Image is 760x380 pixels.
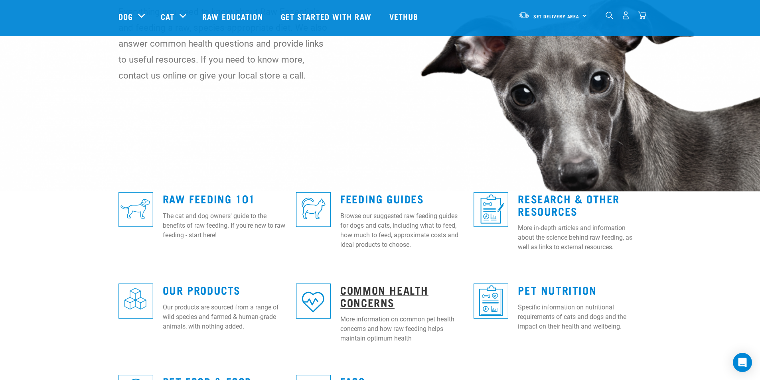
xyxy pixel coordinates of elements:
a: Feeding Guides [340,195,424,201]
img: re-icons-healthcheck3-sq-blue.png [474,284,508,318]
a: Raw Feeding 101 [163,195,255,201]
p: The cat and dog owners' guide to the benefits of raw feeding. If you're new to raw feeding - star... [163,211,286,240]
div: Open Intercom Messenger [733,353,752,372]
a: Pet Nutrition [518,287,596,293]
img: van-moving.png [519,12,529,19]
img: re-icons-cubes2-sq-blue.png [118,284,153,318]
a: Raw Education [194,0,272,32]
img: re-icons-heart-sq-blue.png [296,284,331,318]
img: home-icon-1@2x.png [606,12,613,19]
span: Set Delivery Area [533,15,580,18]
img: re-icons-cat2-sq-blue.png [296,192,331,227]
a: Dog [118,10,133,22]
p: Browse our suggested raw feeding guides for dogs and cats, including what to feed, how much to fe... [340,211,464,250]
p: Everything you need to know about Raw Essentials and feeding a raw, species-appropriate diet. We ... [118,4,328,83]
a: Cat [161,10,174,22]
p: Our products are sourced from a range of wild species and farmed & human-grade animals, with noth... [163,303,286,331]
img: user.png [622,11,630,20]
p: More information on common pet health concerns and how raw feeding helps maintain optimum health [340,315,464,343]
a: Vethub [381,0,428,32]
a: Common Health Concerns [340,287,428,305]
img: re-icons-dog3-sq-blue.png [118,192,153,227]
p: Specific information on nutritional requirements of cats and dogs and the impact on their health ... [518,303,642,331]
a: Our Products [163,287,241,293]
img: re-icons-healthcheck1-sq-blue.png [474,192,508,227]
img: home-icon@2x.png [638,11,646,20]
p: More in-depth articles and information about the science behind raw feeding, as well as links to ... [518,223,642,252]
a: Research & Other Resources [518,195,620,214]
a: Get started with Raw [273,0,381,32]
